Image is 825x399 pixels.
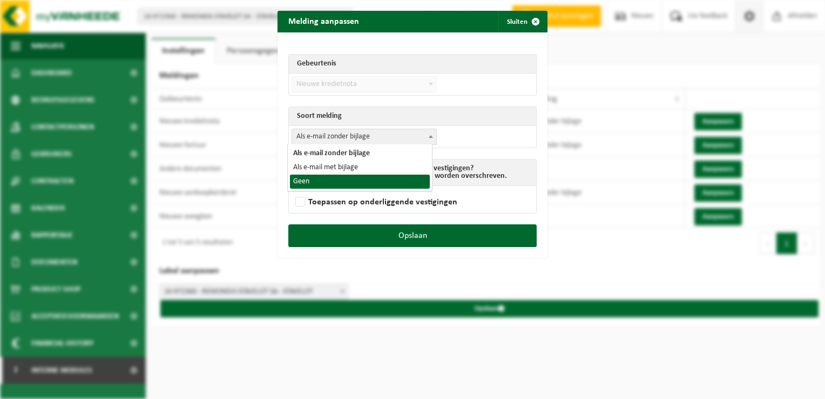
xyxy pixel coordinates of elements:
span: Als e-mail zonder bijlage [292,129,437,145]
h2: Melding aanpassen [278,11,370,31]
button: Opslaan [288,224,537,247]
li: Als e-mail met bijlage [290,161,430,175]
span: Nieuwe kredietnota [292,76,437,92]
th: Gebeurtenis [289,55,536,74]
span: Als e-mail zonder bijlage [292,129,436,144]
li: Als e-mail zonder bijlage [290,147,430,161]
span: Nieuwe kredietnota [292,77,436,92]
label: Toepassen op onderliggende vestigingen [293,194,457,210]
th: Soort melding [289,107,536,126]
li: Geen [290,175,430,189]
button: Sluiten [498,11,546,32]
